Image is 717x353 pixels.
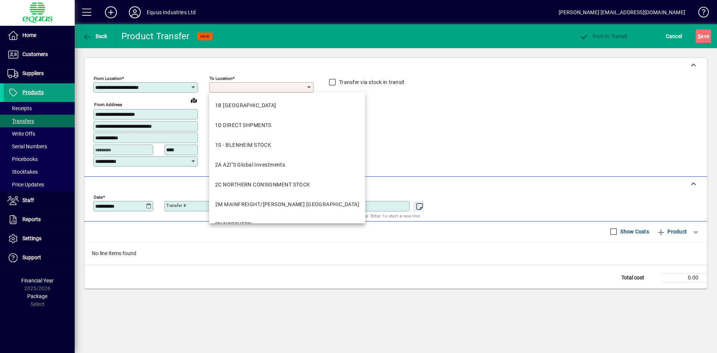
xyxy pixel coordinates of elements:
[22,216,41,222] span: Reports
[215,161,285,169] div: 2A AZI''S Global Investments
[209,155,365,175] mat-option: 2A AZI''S Global Investments
[22,197,34,203] span: Staff
[4,191,75,210] a: Staff
[698,30,709,42] span: ave
[209,175,365,195] mat-option: 2C NORTHERN CONSIGNMENT STOCK
[7,143,47,149] span: Serial Numbers
[7,169,38,175] span: Stocktakes
[22,89,44,95] span: Products
[147,6,196,18] div: Equus Industries Ltd
[7,105,32,111] span: Receipts
[698,33,701,39] span: S
[215,121,271,129] div: 1D DIRECT SHPMENTS
[693,1,708,26] a: Knowledge Base
[662,273,707,282] td: 0.00
[4,127,75,140] a: Write Offs
[666,30,682,42] span: Cancel
[7,156,38,162] span: Pricebooks
[4,45,75,64] a: Customers
[22,70,44,76] span: Suppliers
[580,33,627,39] span: Post In Transit
[209,96,365,115] mat-option: 1B BLENHEIM
[81,30,109,43] button: Back
[22,254,41,260] span: Support
[4,140,75,153] a: Serial Numbers
[664,30,684,43] button: Cancel
[653,225,690,238] button: Product
[4,248,75,267] a: Support
[209,115,365,135] mat-option: 1D DIRECT SHPMENTS
[4,102,75,115] a: Receipts
[215,220,252,228] div: 2N NORTHERN
[21,278,54,284] span: Financial Year
[4,153,75,165] a: Pricebooks
[578,30,629,43] button: Post In Transit
[94,76,122,81] mat-label: From location
[657,226,687,238] span: Product
[215,141,271,149] div: 1S - BLENHEIM STOCK
[22,32,36,38] span: Home
[166,203,186,208] mat-label: Transfer #
[618,273,662,282] td: Total cost
[84,242,707,265] div: No line items found
[209,214,365,234] mat-option: 2N NORTHERN
[22,51,48,57] span: Customers
[209,195,365,214] mat-option: 2M MAINFREIGHT/OWENS AUCKLAND
[83,33,108,39] span: Back
[4,178,75,191] a: Price Updates
[4,26,75,45] a: Home
[121,30,190,42] div: Product Transfer
[4,229,75,248] a: Settings
[22,235,41,241] span: Settings
[215,201,359,208] div: 2M MAINFREIGHT/[PERSON_NAME] [GEOGRAPHIC_DATA]
[75,30,116,43] app-page-header-button: Back
[7,182,44,188] span: Price Updates
[4,210,75,229] a: Reports
[123,6,147,19] button: Profile
[188,94,200,106] a: View on map
[338,78,404,86] label: Transfer via stock in transit
[4,165,75,178] a: Stocktakes
[209,135,365,155] mat-option: 1S - BLENHEIM STOCK
[94,194,103,199] mat-label: Date
[7,131,35,137] span: Write Offs
[619,228,649,235] label: Show Costs
[559,6,685,18] div: [PERSON_NAME] [EMAIL_ADDRESS][DOMAIN_NAME]
[209,76,232,81] mat-label: To location
[99,6,123,19] button: Add
[7,118,34,124] span: Transfers
[200,34,209,39] span: NEW
[215,181,310,189] div: 2C NORTHERN CONSIGNMENT STOCK
[361,211,420,220] mat-hint: Use 'Enter' to start a new line
[4,64,75,83] a: Suppliers
[4,115,75,127] a: Transfers
[696,30,711,43] button: Save
[27,293,47,299] span: Package
[215,102,276,109] div: 1B [GEOGRAPHIC_DATA]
